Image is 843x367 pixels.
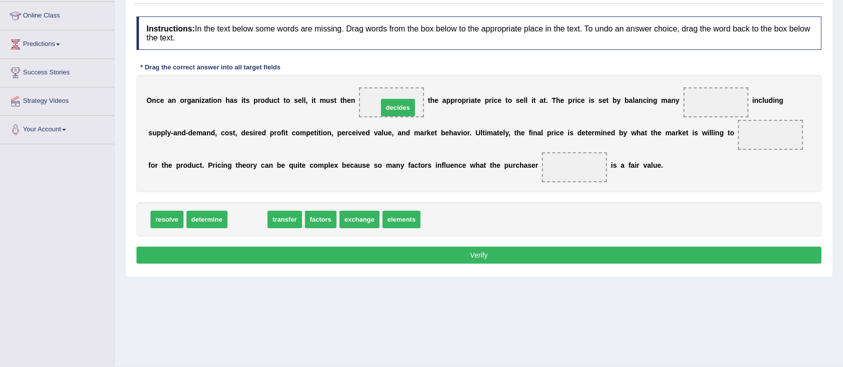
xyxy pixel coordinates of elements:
b: o [213,96,217,104]
b: n [152,96,156,104]
b: s [598,96,602,104]
b: e [168,161,172,169]
b: a [205,96,209,104]
b: n [649,96,653,104]
b: . [546,96,548,104]
b: r [424,129,426,137]
b: e [588,129,592,137]
b: e [242,161,246,169]
b: n [217,96,222,104]
b: t [428,96,430,104]
b: a [378,129,382,137]
b: e [521,129,525,137]
b: o [277,129,281,137]
b: t [283,96,286,104]
b: t [434,129,437,137]
b: c [291,129,295,137]
b: i [531,129,533,137]
b: v [358,129,362,137]
b: a [634,96,638,104]
b: m [661,96,667,104]
b: Instructions: [146,24,195,33]
span: Drop target [542,152,607,182]
b: e [602,96,606,104]
b: s [148,129,152,137]
b: t [243,96,246,104]
b: , [331,129,333,137]
b: a [629,96,633,104]
b: m [300,129,306,137]
b: d [577,129,582,137]
b: a [191,96,195,104]
b: k [678,129,682,137]
b: t [482,129,485,137]
b: i [199,96,201,104]
b: f [529,129,531,137]
b: o [183,161,187,169]
b: f [281,129,283,137]
b: e [245,129,249,137]
b: t [314,129,317,137]
b: n [533,129,537,137]
b: h [238,161,242,169]
b: e [434,96,438,104]
b: d [365,129,370,137]
b: i [601,129,603,137]
b: n [351,96,355,104]
b: e [362,129,366,137]
b: p [462,96,466,104]
b: p [337,129,342,137]
b: i [469,96,471,104]
b: , [392,129,394,137]
b: e [607,129,611,137]
b: c [577,96,581,104]
b: o [286,96,290,104]
b: d [188,129,192,137]
b: b [441,129,445,137]
b: n [195,96,199,104]
b: o [151,161,155,169]
b: a [202,129,206,137]
b: i [773,96,775,104]
span: Drop target [683,87,748,117]
b: c [273,96,277,104]
div: * Drag the correct answer into all target fields [136,62,284,72]
b: i [485,129,487,137]
h4: In the text below some words are missing. Drag words from the box below to the appropriate place ... [136,16,821,50]
b: h [516,129,521,137]
b: b [612,96,617,104]
b: s [694,129,698,137]
b: l [503,129,505,137]
b: m [665,129,671,137]
b: a [442,96,446,104]
b: a [539,96,543,104]
b: e [682,129,686,137]
b: a [230,96,234,104]
b: T [552,96,556,104]
b: t [285,129,288,137]
b: r [592,129,594,137]
b: s [246,96,250,104]
b: p [156,129,161,137]
b: i [589,96,591,104]
b: r [212,161,215,169]
b: n [602,129,607,137]
b: t [533,96,536,104]
b: u [191,161,196,169]
span: Drop target [359,87,424,117]
b: t [606,96,609,104]
b: p [161,129,165,137]
b: f [148,161,151,169]
b: s [249,129,253,137]
b: a [168,96,172,104]
b: t [651,129,653,137]
b: a [471,96,475,104]
b: g [719,129,724,137]
b: p [547,129,551,137]
b: l [541,129,543,137]
b: d [768,96,773,104]
b: a [537,129,541,137]
b: d [262,129,266,137]
b: z [201,96,205,104]
b: g [187,96,191,104]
